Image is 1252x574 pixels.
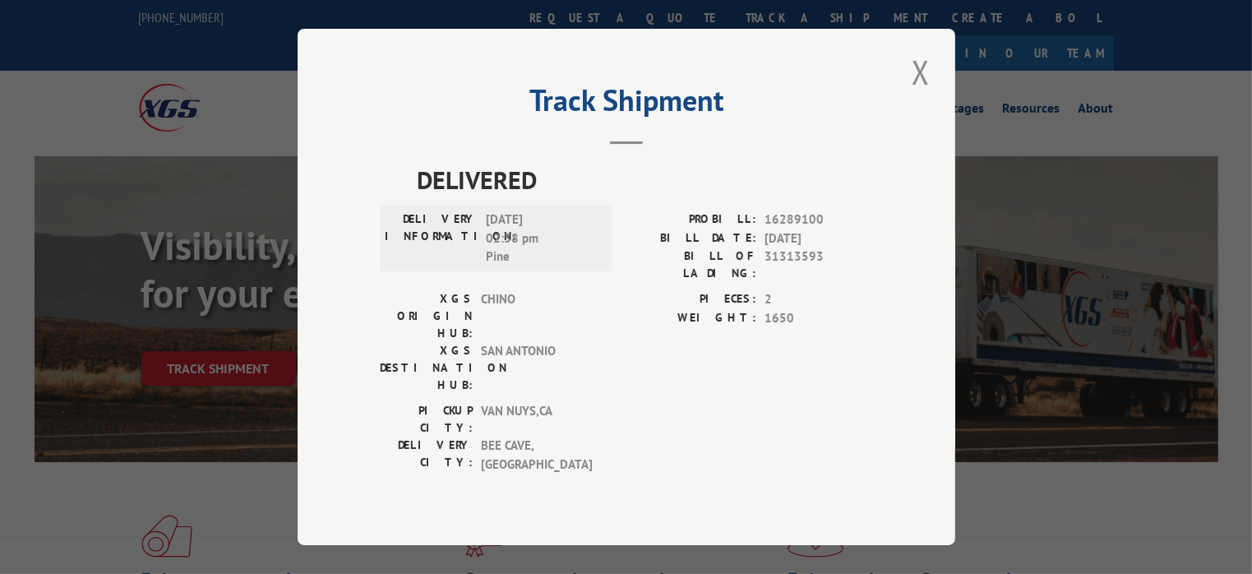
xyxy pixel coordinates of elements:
span: 16289100 [765,211,873,229]
label: XGS DESTINATION HUB: [380,342,473,394]
span: 1650 [765,308,873,327]
span: 2 [765,290,873,309]
span: 31313593 [765,248,873,282]
label: DELIVERY CITY: [380,437,473,474]
label: BILL OF LADING: [626,248,756,282]
span: [DATE] 02:38 pm Pine [486,211,597,266]
span: VAN NUYS , CA [481,402,592,437]
span: [DATE] [765,229,873,248]
label: DELIVERY INFORMATION: [385,211,478,266]
label: WEIGHT: [626,308,756,327]
label: XGS ORIGIN HUB: [380,290,473,342]
span: SAN ANTONIO [481,342,592,394]
label: PIECES: [626,290,756,309]
span: CHINO [481,290,592,342]
button: Close modal [907,49,935,95]
label: PICKUP CITY: [380,402,473,437]
span: DELIVERED [417,161,873,198]
h2: Track Shipment [380,89,873,120]
span: BEE CAVE , [GEOGRAPHIC_DATA] [481,437,592,474]
label: PROBILL: [626,211,756,229]
label: BILL DATE: [626,229,756,248]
